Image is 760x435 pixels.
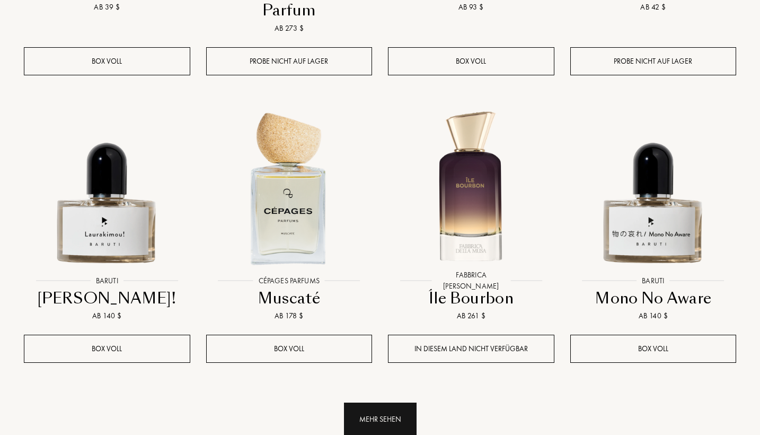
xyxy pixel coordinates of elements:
[28,2,186,13] div: Ab 39 $
[389,106,553,269] img: Île Bourbon Fabbrica Della Musa
[388,47,554,75] div: Box voll
[571,106,735,269] img: Mono No Aware Baruti
[24,94,190,335] a: Laurakimou! BarutiBaruti[PERSON_NAME]!Ab 140 $
[570,335,737,363] div: Box voll
[570,47,737,75] div: Probe nicht auf Lager
[388,335,554,363] div: In diesem Land nicht verfügbar
[210,310,368,321] div: Ab 178 $
[575,2,732,13] div: Ab 42 $
[210,23,368,34] div: Ab 273 $
[28,310,186,321] div: Ab 140 $
[24,335,190,363] div: Box voll
[24,47,190,75] div: Box voll
[206,94,373,335] a: Muscaté Cépages ParfumsCépages ParfumsMuscatéAb 178 $
[206,47,373,75] div: Probe nicht auf Lager
[392,2,550,13] div: Ab 93 $
[207,106,371,269] img: Muscaté Cépages Parfums
[25,106,189,269] img: Laurakimou! Baruti
[206,335,373,363] div: Box voll
[388,94,554,335] a: Île Bourbon Fabbrica Della MusaFabbrica [PERSON_NAME]Île BourbonAb 261 $
[570,94,737,335] a: Mono No Aware BarutiBarutiMono No AwareAb 140 $
[575,310,732,321] div: Ab 140 $
[392,310,550,321] div: Ab 261 $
